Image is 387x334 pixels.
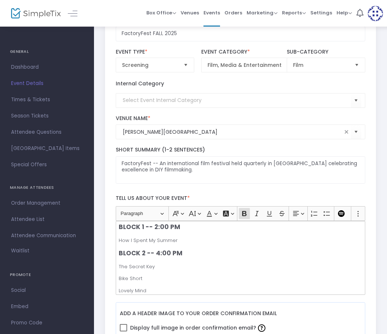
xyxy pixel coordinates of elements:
span: Order Management [11,198,83,208]
span: Social [11,286,83,295]
span: Help [337,9,352,16]
span: Short Summary (1-2 Sentences) [116,146,205,153]
span: Venues [181,3,199,22]
input: Select Venue [123,128,342,136]
span: clear [342,127,351,136]
span: Times & Tickets [11,95,83,105]
button: Select [351,125,361,140]
p: Bike Short [119,275,362,282]
button: Paragraph [117,208,167,219]
button: Select [352,58,362,72]
label: Venue Name [116,115,366,122]
div: Rich Text Editor, main [116,221,366,295]
strong: BLOCK 1 -- 2:00 PM [119,222,180,231]
button: Select [181,58,191,72]
span: Dashboard [11,62,83,72]
span: Settings [310,3,332,22]
span: Box Office [146,9,176,16]
label: Event Category [201,49,298,55]
span: [GEOGRAPHIC_DATA] Items [11,144,83,153]
span: Embed [11,302,83,311]
div: Editor toolbar [116,206,366,221]
span: Events [203,3,220,22]
span: Marketing [247,9,278,16]
label: Internal Category [116,80,164,88]
span: Special Offers [11,160,83,170]
span: Display full image in order confirmation email? [130,321,267,334]
span: Promo Code [11,318,83,328]
h4: GENERAL [10,44,84,59]
span: Screening [122,61,178,69]
p: Lovely Mind [119,287,362,294]
span: Event Details [11,79,83,88]
span: Waitlist [11,247,29,255]
label: Sub-Category [287,49,365,55]
span: Season Tickets [11,111,83,121]
span: Film, Media & Entertainment [208,61,282,69]
h4: PROMOTE [10,267,84,282]
span: Reports [282,9,306,16]
label: Add a header image to your order confirmation email [120,306,277,321]
img: question-mark [258,324,265,332]
input: Select Event Internal Category [123,96,351,104]
p: The Secret Key [119,263,362,270]
p: How I Spent My Summer [119,237,362,244]
input: Enter Event Name [116,26,366,41]
span: Orders [224,3,242,22]
strong: BLOCK 2 -- 4:00 PM [119,249,182,258]
span: Attendee Communication [11,231,83,241]
h4: MANAGE ATTENDEES [10,180,84,195]
span: Film [293,61,349,69]
label: Event Type [116,49,194,55]
span: Attendee List [11,215,83,224]
button: Select [351,93,361,108]
span: Paragraph [121,209,159,218]
label: Tell us about your event [112,191,369,206]
span: Attendee Questions [11,127,83,137]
